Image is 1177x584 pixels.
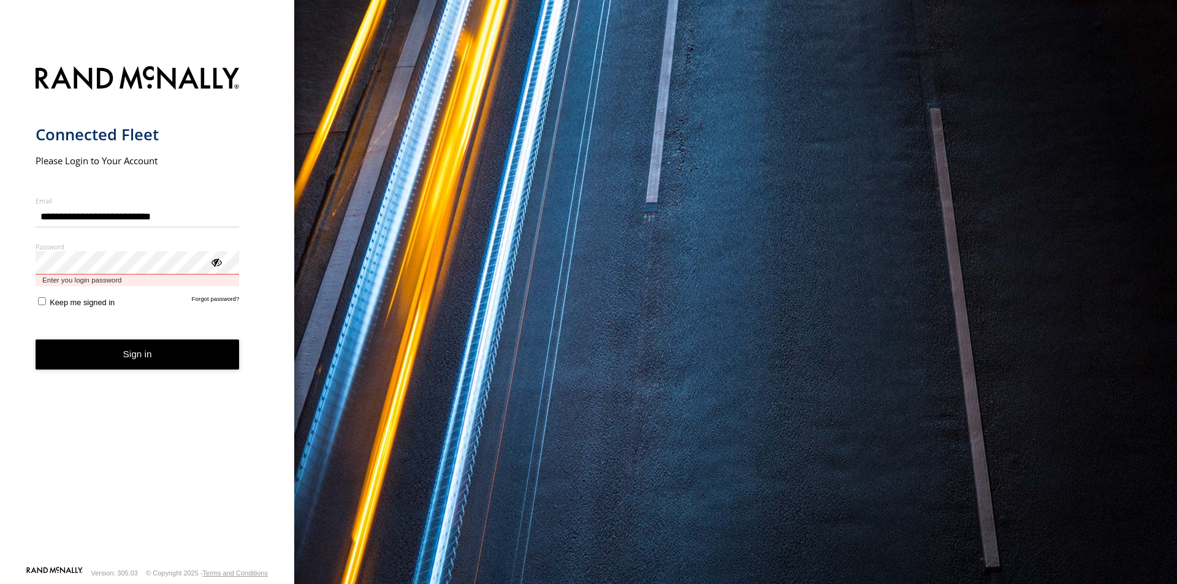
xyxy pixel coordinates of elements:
span: Keep me signed in [50,298,115,307]
form: main [36,59,259,566]
button: Sign in [36,339,240,370]
img: Rand McNally [36,64,240,95]
input: Keep me signed in [38,297,46,305]
label: Email [36,196,240,205]
a: Terms and Conditions [203,569,268,577]
div: ViewPassword [210,256,222,268]
a: Visit our Website [26,567,83,579]
div: © Copyright 2025 - [146,569,268,577]
label: Password [36,242,240,251]
div: Version: 305.03 [91,569,138,577]
h1: Connected Fleet [36,124,240,145]
span: Enter you login password [36,275,240,286]
a: Forgot password? [192,295,240,307]
h2: Please Login to Your Account [36,154,240,167]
